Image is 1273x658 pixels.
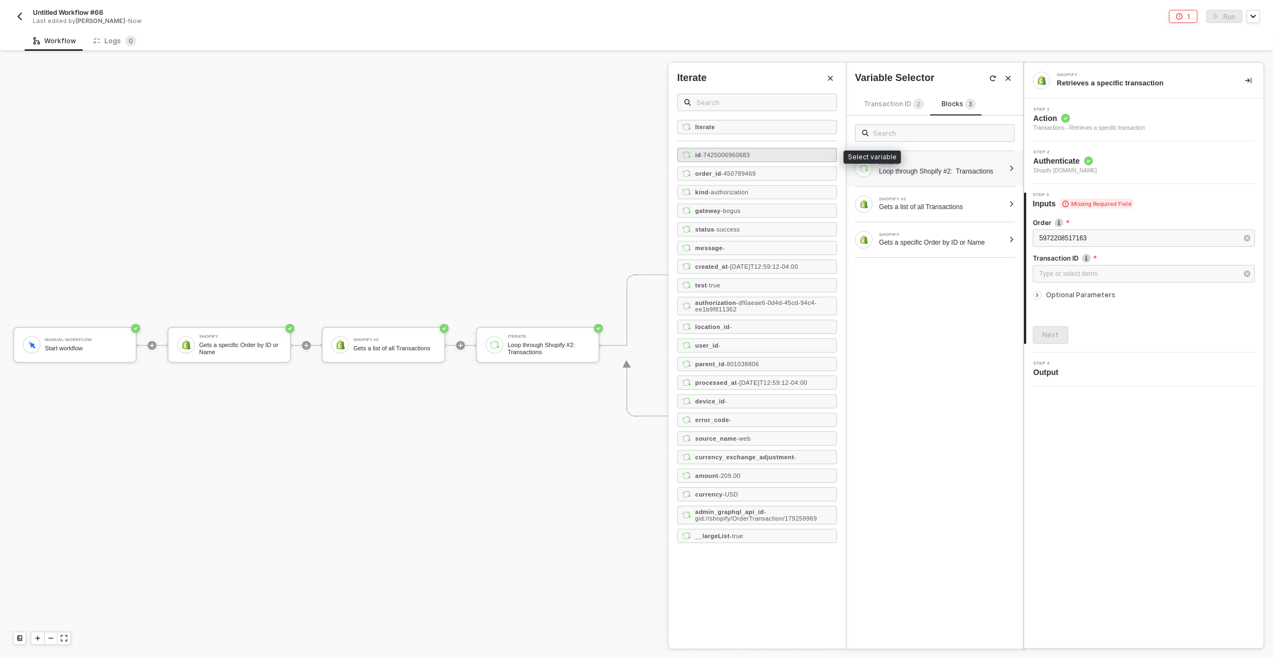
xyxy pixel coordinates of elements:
span: - 450789469 [722,170,756,177]
img: status [682,225,691,234]
img: __largeList [682,532,691,540]
img: Block [859,164,868,173]
strong: parent_id [695,361,724,367]
div: Select variable [844,151,901,164]
div: Last edited by - Now [33,17,612,25]
span: - true [707,282,720,288]
img: Block [859,200,868,209]
img: Block [859,235,868,244]
span: - [DATE]T12:59:12-04:00 [737,379,807,386]
strong: gateway [695,207,721,214]
img: search [684,99,691,106]
span: icon-play [34,635,41,642]
img: currency [682,490,691,499]
span: - gid://shopify/OrderTransaction/179259969 [695,509,817,522]
div: Shopify [1057,73,1221,77]
span: - [730,324,732,330]
img: integration-icon [1037,76,1047,85]
img: admin_graphql_api_id [682,511,691,520]
span: - [DATE]T12:59:12-04:00 [728,263,798,270]
input: Search [873,127,1008,139]
div: Variable Selector [855,71,934,85]
span: - true [730,533,743,539]
strong: currency [695,491,723,498]
span: - [725,398,727,405]
div: Workflow [33,37,76,45]
strong: device_id [695,398,725,405]
sup: 0 [125,36,136,47]
span: - bogus [721,207,741,214]
div: SHOPIFY #2 [879,197,1004,201]
span: Step 1 [1033,107,1145,112]
img: device_id [682,397,691,406]
span: - [718,342,720,349]
img: source_name [682,434,691,443]
strong: user_id [695,342,718,349]
span: Step 4 [1033,361,1063,366]
strong: processed_at [695,379,737,386]
strong: authorization [695,299,736,306]
strong: amount [695,472,718,479]
span: Step 3 [1033,193,1134,197]
img: back [15,12,24,21]
span: Optional Parameters [1046,291,1115,299]
span: - 801038806 [724,361,759,367]
img: icon-info [1082,254,1091,263]
strong: __largeList [695,533,730,539]
span: 3 [969,101,972,107]
span: icon-minus [48,635,54,642]
span: Action [1033,113,1145,124]
span: Transaction ID [864,100,924,108]
div: Transactions - Retrieves a specific transaction [1033,124,1145,132]
img: message [682,244,691,252]
label: Transaction ID [1033,253,1255,263]
button: Close [824,72,837,85]
span: - 209.00 [718,472,740,479]
div: Gets a list of all Transactions [879,203,1004,211]
div: 1 [1187,12,1190,21]
div: Step 1Action Transactions - Retrieves a specific transaction [1024,107,1264,132]
div: Retrieves a specific transaction [1057,78,1228,88]
img: location_id [682,322,691,331]
span: - [794,454,796,460]
img: reconnect [990,75,996,82]
strong: test [695,282,707,288]
button: Close [1002,72,1015,85]
span: icon-error-page [1176,13,1183,20]
span: - [723,245,725,251]
div: SHOPIFY [879,233,1004,237]
img: kind [682,188,691,197]
strong: admin_graphql_api_id [695,509,764,515]
span: - 7425006960683 [701,152,750,158]
label: Order [1033,218,1255,227]
img: icon-info [1055,218,1063,227]
span: Missing Required Field [1060,199,1134,209]
div: Iterate [677,71,707,85]
strong: kind [695,189,708,195]
div: Optional Parameters [1033,289,1255,301]
span: - authorization [708,189,748,195]
strong: message [695,245,723,251]
strong: error_code [695,417,729,423]
strong: created_at [695,263,728,270]
span: Output [1033,367,1063,378]
button: Next [1033,326,1068,344]
span: 2 [917,101,920,107]
div: Loop through Shopify #2: Transactions [879,167,1004,176]
sup: 3 [965,99,976,109]
strong: location_id [695,324,730,330]
div: Gets a specific Order by ID or Name [879,238,1004,247]
img: search [862,130,869,136]
span: 5972208517163 [1039,234,1087,242]
img: test [682,281,691,290]
div: Step 3Inputs Missing Required FieldOrdericon-info5972208517163Transaction IDicon-infoOptional Par... [1024,193,1264,344]
img: user_id [682,341,691,350]
div: ITERATE [879,161,1004,166]
span: Inputs [1033,198,1134,209]
img: created_at [682,262,691,271]
span: - web [737,435,751,442]
span: [PERSON_NAME] [75,17,125,25]
strong: order_id [695,170,722,177]
span: - [729,417,731,423]
span: Shopify [DOMAIN_NAME] [1033,166,1097,175]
